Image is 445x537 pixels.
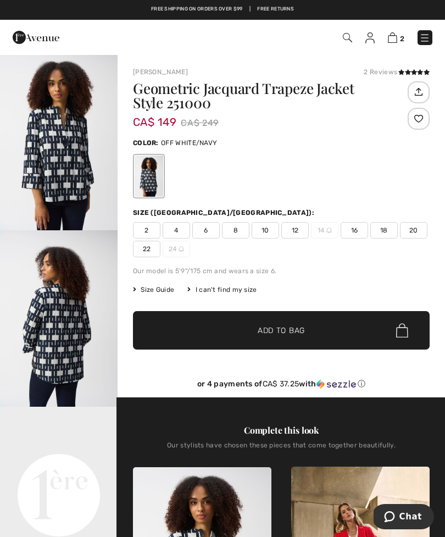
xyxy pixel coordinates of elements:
[133,285,174,295] span: Size Guide
[400,35,404,43] span: 2
[400,222,427,239] span: 20
[133,311,430,350] button: Add to Bag
[370,222,398,239] span: 18
[316,379,356,389] img: Sezzle
[133,208,316,218] div: Size ([GEOGRAPHIC_DATA]/[GEOGRAPHIC_DATA]):
[13,26,59,48] img: 1ère Avenue
[192,222,220,239] span: 6
[181,115,219,131] span: CA$ 249
[163,241,190,257] span: 24
[341,222,368,239] span: 16
[161,139,217,147] span: OFF WHITE/NAVY
[396,323,408,337] img: Bag.svg
[281,222,309,239] span: 12
[135,156,163,197] div: OFF WHITE/NAVY
[343,33,352,42] img: Search
[388,31,404,44] a: 2
[187,285,257,295] div: I can't find my size
[419,32,430,43] img: Menu
[133,379,430,393] div: or 4 payments ofCA$ 37.25withSezzle Click to learn more about Sezzle
[163,222,190,239] span: 4
[388,32,397,43] img: Shopping Bag
[364,67,430,77] div: 2 Reviews
[133,241,160,257] span: 22
[133,139,159,147] span: Color:
[258,325,305,336] span: Add to Bag
[179,246,184,252] img: ring-m.svg
[374,504,434,532] iframe: Opens a widget where you can chat to one of our agents
[133,68,188,76] a: [PERSON_NAME]
[365,32,375,43] img: My Info
[252,222,279,239] span: 10
[133,104,176,129] span: CA$ 149
[222,222,249,239] span: 8
[133,81,405,110] h1: Geometric Jacquard Trapeze Jacket Style 251000
[263,379,299,389] span: CA$ 37.25
[151,5,243,13] a: Free shipping on orders over $99
[133,379,430,389] div: or 4 payments of with
[133,441,430,458] div: Our stylists have chosen these pieces that come together beautifully.
[133,424,430,437] div: Complete this look
[133,222,160,239] span: 2
[133,266,430,276] div: Our model is 5'9"/175 cm and wears a size 6.
[13,31,59,42] a: 1ère Avenue
[311,222,338,239] span: 14
[326,228,332,233] img: ring-m.svg
[257,5,294,13] a: Free Returns
[249,5,251,13] span: |
[409,82,427,101] img: Share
